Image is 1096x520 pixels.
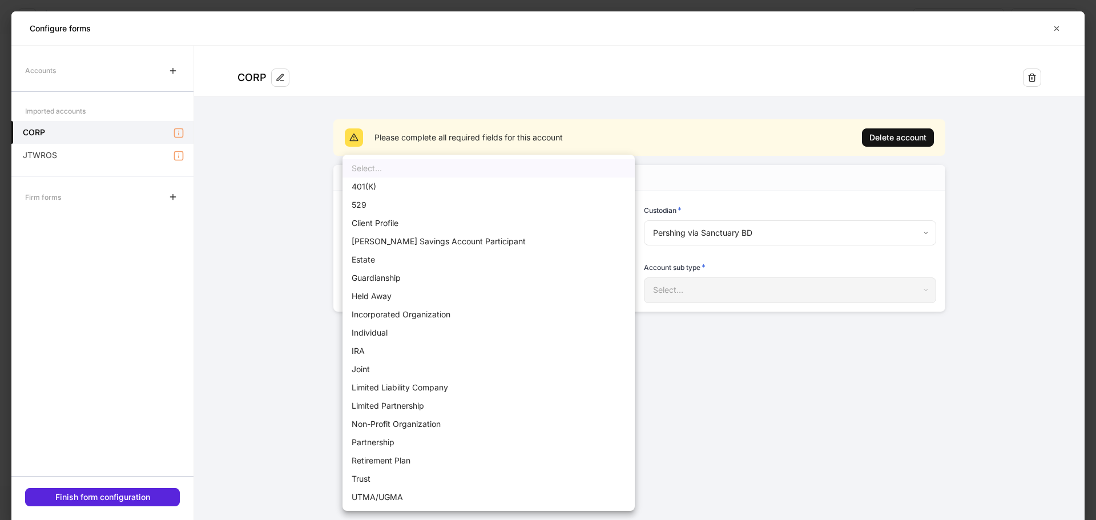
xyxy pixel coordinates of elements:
[342,269,635,287] li: Guardianship
[342,470,635,488] li: Trust
[342,232,635,251] li: [PERSON_NAME] Savings Account Participant
[342,433,635,452] li: Partnership
[342,397,635,415] li: Limited Partnership
[342,360,635,378] li: Joint
[342,287,635,305] li: Held Away
[342,452,635,470] li: Retirement Plan
[342,251,635,269] li: Estate
[342,488,635,506] li: UTMA/UGMA
[342,324,635,342] li: Individual
[342,178,635,196] li: 401(K)
[342,196,635,214] li: 529
[342,214,635,232] li: Client Profile
[342,305,635,324] li: Incorporated Organization
[342,342,635,360] li: IRA
[342,378,635,397] li: Limited Liability Company
[342,415,635,433] li: Non-Profit Organization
